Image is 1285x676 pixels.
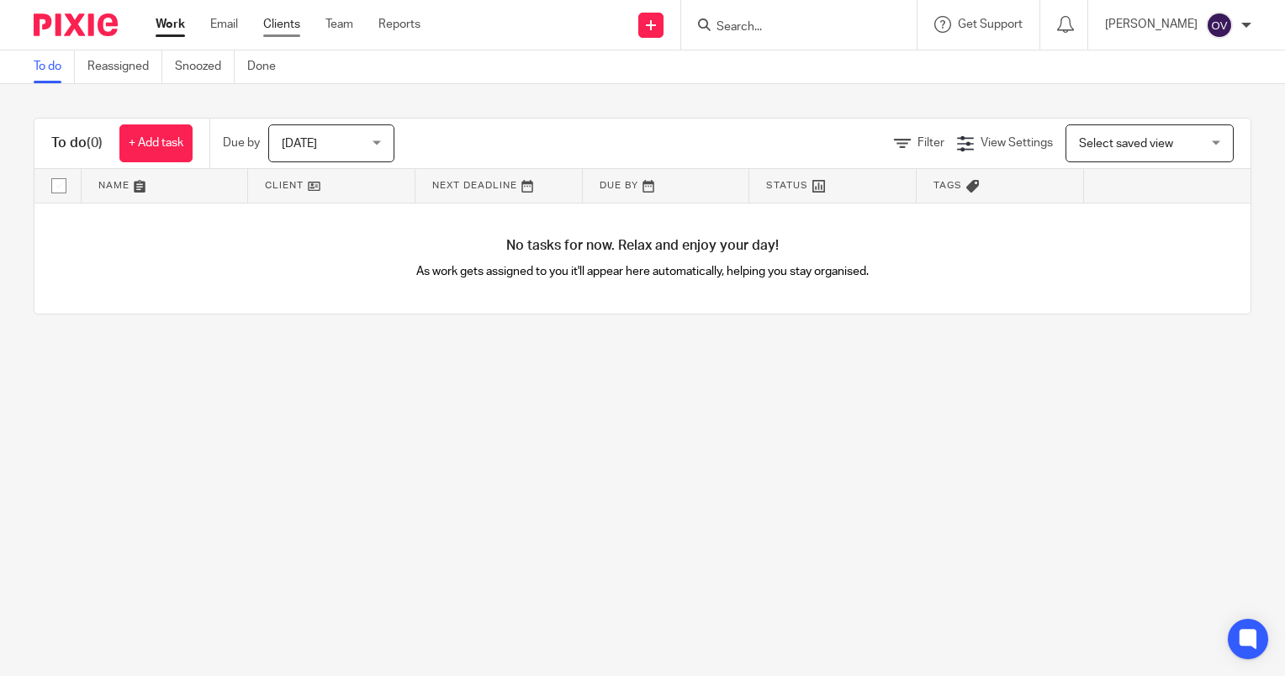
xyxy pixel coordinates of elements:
p: [PERSON_NAME] [1105,16,1198,33]
p: As work gets assigned to you it'll appear here automatically, helping you stay organised. [339,263,947,280]
a: Reassigned [87,50,162,83]
a: Work [156,16,185,33]
a: Email [210,16,238,33]
h1: To do [51,135,103,152]
span: Tags [933,181,962,190]
span: Get Support [958,18,1023,30]
a: Done [247,50,288,83]
input: Search [715,20,866,35]
span: Select saved view [1079,138,1173,150]
a: To do [34,50,75,83]
a: Snoozed [175,50,235,83]
span: Filter [917,137,944,149]
img: svg%3E [1206,12,1233,39]
img: Pixie [34,13,118,36]
a: Clients [263,16,300,33]
span: (0) [87,136,103,150]
p: Due by [223,135,260,151]
a: + Add task [119,124,193,162]
h4: No tasks for now. Relax and enjoy your day! [34,237,1251,255]
a: Reports [378,16,420,33]
span: View Settings [981,137,1053,149]
span: [DATE] [282,138,317,150]
a: Team [325,16,353,33]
